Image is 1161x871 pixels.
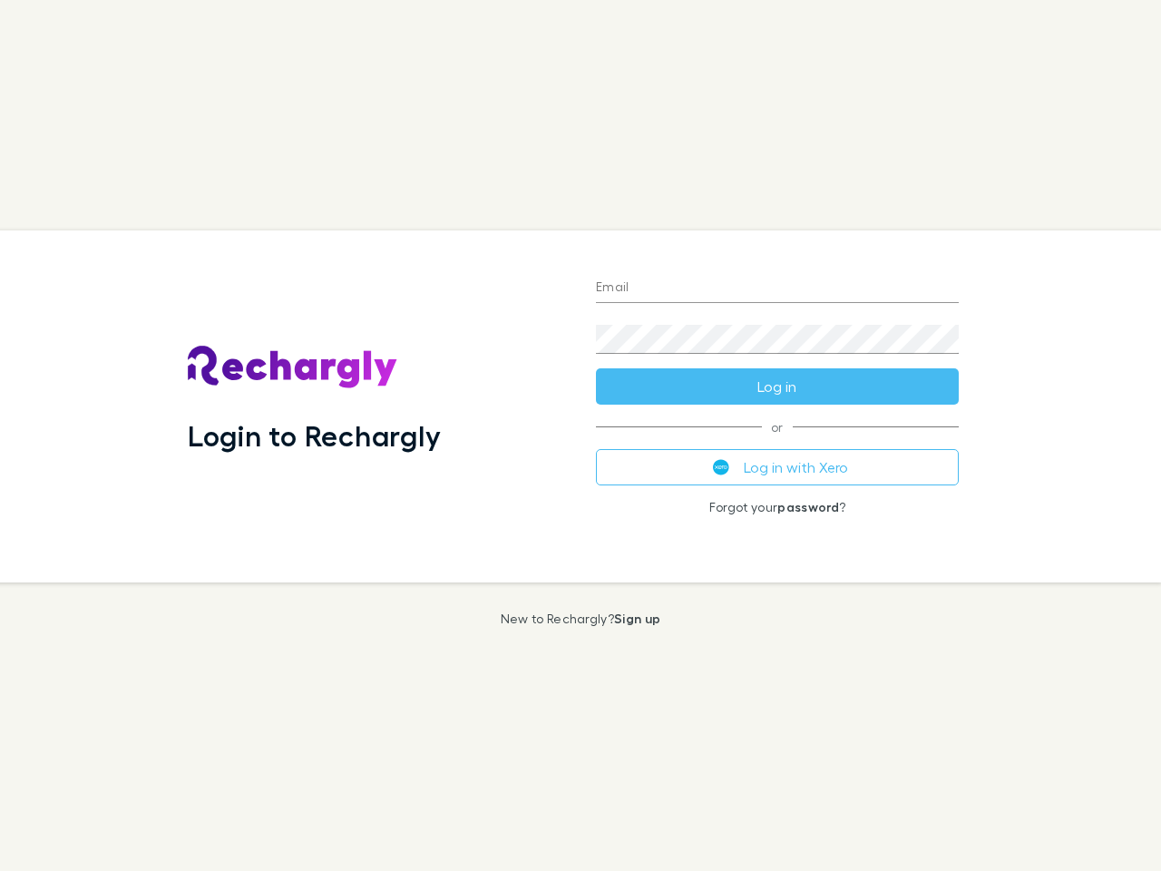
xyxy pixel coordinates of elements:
span: or [596,426,959,427]
p: New to Rechargly? [501,612,661,626]
a: Sign up [614,611,660,626]
p: Forgot your ? [596,500,959,514]
img: Xero's logo [713,459,729,475]
img: Rechargly's Logo [188,346,398,389]
button: Log in with Xero [596,449,959,485]
a: password [777,499,839,514]
h1: Login to Rechargly [188,418,441,453]
button: Log in [596,368,959,405]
